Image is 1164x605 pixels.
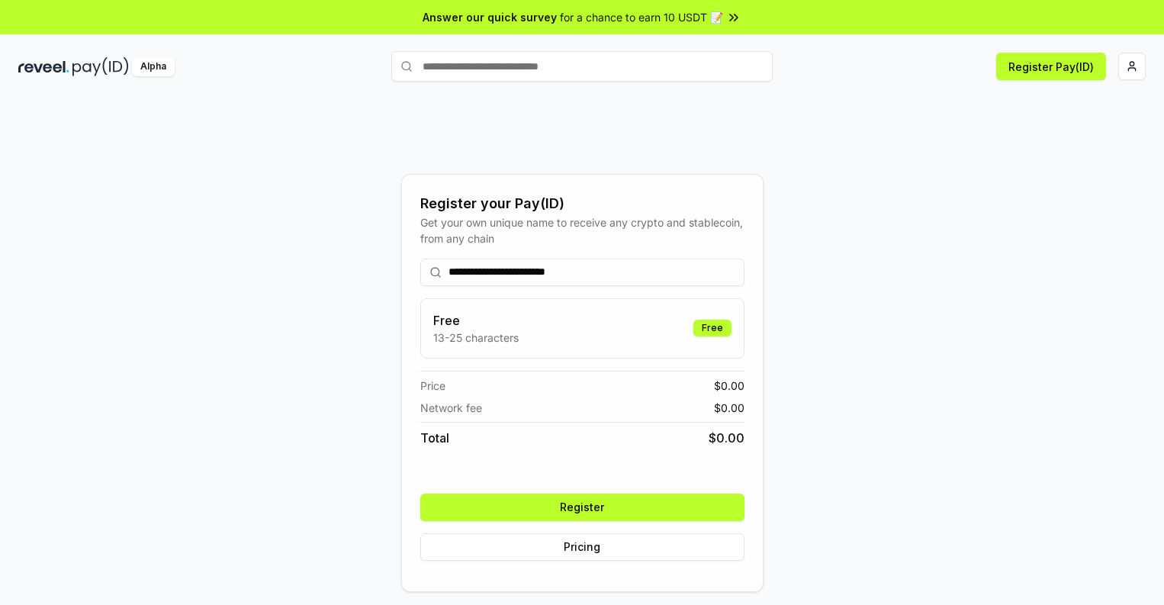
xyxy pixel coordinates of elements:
[420,400,482,416] span: Network fee
[433,330,519,346] p: 13-25 characters
[423,9,557,25] span: Answer our quick survey
[420,214,744,246] div: Get your own unique name to receive any crypto and stablecoin, from any chain
[18,57,69,76] img: reveel_dark
[996,53,1106,80] button: Register Pay(ID)
[709,429,744,447] span: $ 0.00
[693,320,732,336] div: Free
[420,494,744,521] button: Register
[433,311,519,330] h3: Free
[420,378,445,394] span: Price
[714,400,744,416] span: $ 0.00
[420,193,744,214] div: Register your Pay(ID)
[72,57,129,76] img: pay_id
[420,533,744,561] button: Pricing
[420,429,449,447] span: Total
[132,57,175,76] div: Alpha
[714,378,744,394] span: $ 0.00
[560,9,723,25] span: for a chance to earn 10 USDT 📝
